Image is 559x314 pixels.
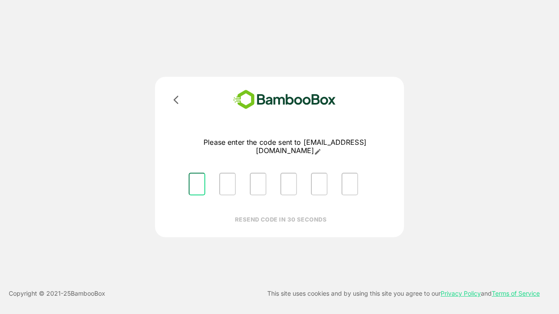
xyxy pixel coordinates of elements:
p: Copyright © 2021- 25 BambooBox [9,288,105,299]
img: bamboobox [221,87,349,112]
p: Please enter the code sent to [EMAIL_ADDRESS][DOMAIN_NAME] [182,138,388,155]
input: Please enter OTP character 2 [219,173,236,195]
p: This site uses cookies and by using this site you agree to our and [267,288,540,299]
input: Please enter OTP character 5 [311,173,328,195]
input: Please enter OTP character 1 [189,173,205,195]
input: Please enter OTP character 3 [250,173,266,195]
input: Please enter OTP character 4 [280,173,297,195]
input: Please enter OTP character 6 [342,173,358,195]
a: Privacy Policy [441,290,481,297]
a: Terms of Service [492,290,540,297]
